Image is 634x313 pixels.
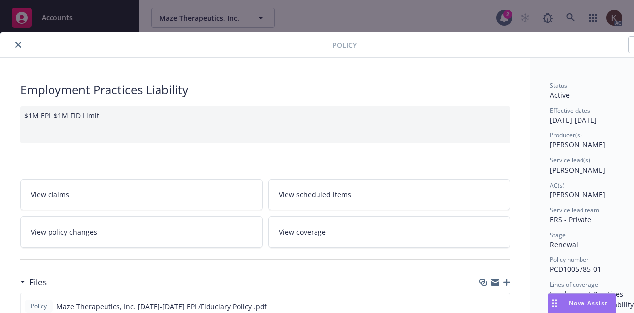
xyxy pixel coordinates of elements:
[550,206,599,214] span: Service lead team
[279,189,351,200] span: View scheduled items
[550,190,605,199] span: [PERSON_NAME]
[31,227,97,237] span: View policy changes
[550,90,570,100] span: Active
[550,240,578,249] span: Renewal
[550,131,582,139] span: Producer(s)
[550,165,605,175] span: [PERSON_NAME]
[20,81,510,98] div: Employment Practices Liability
[550,181,565,189] span: AC(s)
[268,216,511,248] a: View coverage
[569,299,608,307] span: Nova Assist
[20,216,263,248] a: View policy changes
[31,189,69,200] span: View claims
[20,276,47,289] div: Files
[550,81,567,90] span: Status
[550,231,566,239] span: Stage
[550,106,590,115] span: Effective dates
[20,179,263,210] a: View claims
[29,276,47,289] h3: Files
[497,301,506,312] button: preview file
[550,255,589,264] span: Policy number
[550,289,625,309] span: Employment Practices Liability
[12,39,24,51] button: close
[279,227,326,237] span: View coverage
[20,106,510,143] div: $1M EPL $1M FID Limit
[29,302,49,311] span: Policy
[332,40,357,50] span: Policy
[550,280,598,289] span: Lines of coverage
[550,140,605,149] span: [PERSON_NAME]
[481,301,489,312] button: download file
[548,293,616,313] button: Nova Assist
[550,215,591,224] span: ERS - Private
[550,156,590,164] span: Service lead(s)
[268,179,511,210] a: View scheduled items
[56,301,267,312] span: Maze Therapeutics, Inc. [DATE]-[DATE] EPL/Fiduciary Policy .pdf
[548,294,561,313] div: Drag to move
[550,264,601,274] span: PCD1005785-01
